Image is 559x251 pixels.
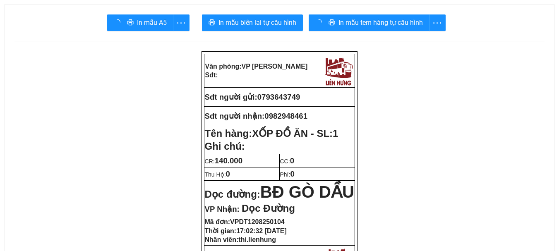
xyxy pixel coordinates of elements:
span: 0 [290,156,294,165]
span: Ghi chú: [205,141,245,152]
span: XỐP ĐỒ ĂN - SL: [252,128,338,139]
strong: Dọc đường: [205,189,354,200]
strong: Nhà xe Liên Hưng [3,4,68,13]
span: printer [127,19,134,27]
span: thi.lienhung [238,236,276,243]
span: VP [PERSON_NAME] [242,63,308,70]
button: printerIn mẫu A5 [107,14,173,31]
span: Phí: [280,171,295,178]
span: loading [114,19,124,26]
button: printerIn mẫu biên lai tự cấu hình [202,14,303,31]
img: logo [89,10,121,45]
span: more [429,18,445,28]
strong: Sđt: [205,72,218,79]
span: printer [329,19,335,27]
span: In mẫu A5 [137,17,167,28]
span: more [173,18,189,28]
strong: Văn phòng: [205,63,308,70]
strong: Phiếu gửi hàng [34,54,90,62]
span: 17:02:32 [DATE] [236,227,287,234]
span: 1 [333,128,338,139]
button: more [173,14,190,31]
span: loading [315,19,325,26]
span: BĐ GÒ DẦU [260,183,354,201]
span: VPDT1208250104 [230,218,285,225]
strong: Mã đơn: [205,218,285,225]
span: 140.000 [215,156,242,165]
span: CR: [205,158,243,165]
span: In mẫu biên lai tự cấu hình [218,17,296,28]
strong: Sđt người gửi: [205,93,257,101]
strong: Thời gian: [205,227,287,234]
span: VP Nhận: [205,205,240,213]
strong: VP: 77 [GEOGRAPHIC_DATA][PERSON_NAME][GEOGRAPHIC_DATA] [3,14,85,50]
span: 0 [290,170,294,178]
strong: Sđt người nhận: [205,112,265,120]
strong: Nhân viên: [205,236,276,243]
span: 0982948461 [264,112,307,120]
img: logo [323,55,354,86]
span: 0 [226,170,230,178]
button: printerIn mẫu tem hàng tự cấu hình [309,14,429,31]
span: Thu Hộ: [205,171,230,178]
strong: Tên hàng: [205,128,338,139]
span: Dọc Đường [242,203,295,214]
button: more [429,14,446,31]
span: 0793643749 [257,93,300,101]
span: CC: [280,158,295,165]
span: printer [209,19,215,27]
span: In mẫu tem hàng tự cấu hình [338,17,423,28]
